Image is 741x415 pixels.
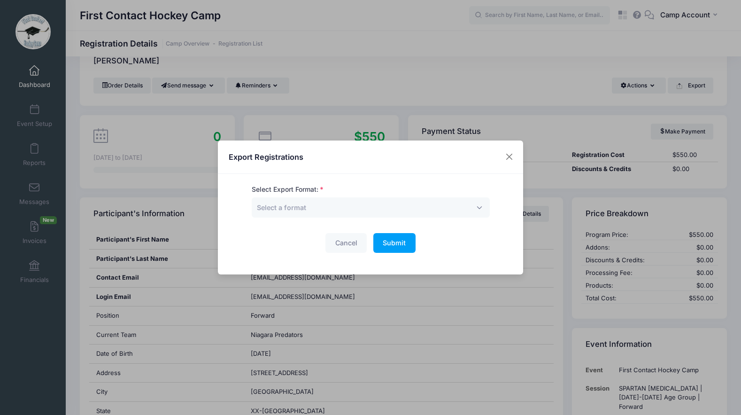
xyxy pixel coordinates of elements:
span: Submit [383,239,406,247]
span: Select a format [257,203,306,212]
button: Cancel [325,233,367,253]
h4: Export Registrations [229,151,303,163]
span: Select a format [252,197,490,218]
label: Select Export Format: [252,185,324,195]
span: Select a format [257,204,306,211]
button: Submit [373,233,416,253]
button: Close [501,149,518,165]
